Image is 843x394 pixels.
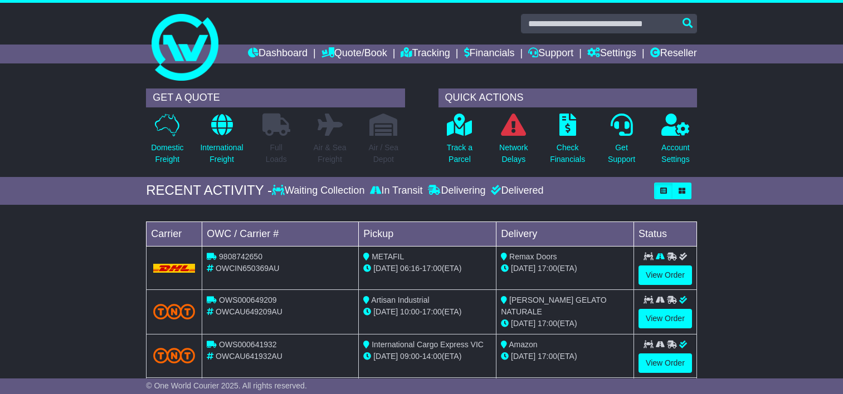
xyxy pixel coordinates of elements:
span: [DATE] [373,307,398,316]
div: - (ETA) [363,263,491,274]
a: Settings [587,45,636,63]
a: Support [528,45,573,63]
div: - (ETA) [363,306,491,318]
div: QUICK ACTIONS [438,88,697,107]
div: (ETA) [501,263,629,274]
span: [DATE] [511,352,535,361]
td: OWC / Carrier # [202,221,359,246]
span: METAFIL [372,252,404,261]
div: (ETA) [501,318,629,329]
span: OWCAU641932AU [216,352,282,361]
div: RECENT ACTIVITY - [146,183,272,199]
span: Amazon [509,340,537,349]
span: 17:00 [538,352,557,361]
a: View Order [639,265,692,285]
div: In Transit [367,185,425,197]
img: TNT_Domestic.png [153,348,195,363]
span: 17:00 [422,307,442,316]
a: GetSupport [607,113,636,171]
span: OWCIN650369AU [216,264,279,273]
a: Tracking [401,45,450,63]
span: 14:00 [422,352,442,361]
p: Full Loads [262,142,290,165]
a: DomesticFreight [150,113,184,171]
span: 10:00 [400,307,420,316]
div: Delivering [425,185,488,197]
a: NetworkDelays [499,113,528,171]
a: InternationalFreight [199,113,243,171]
span: Remax Doors [509,252,557,261]
div: GET A QUOTE [146,88,405,107]
td: Carrier [147,221,202,246]
p: Air / Sea Depot [368,142,398,165]
span: International Cargo Express VIC [372,340,484,349]
a: Quote/Book [321,45,387,63]
span: 17:00 [538,319,557,328]
span: OWS000641932 [219,340,277,349]
span: [DATE] [511,264,535,273]
span: 9808742650 [219,252,262,261]
span: 06:16 [400,264,420,273]
span: [DATE] [373,264,398,273]
p: Check Financials [550,142,585,165]
span: © One World Courier 2025. All rights reserved. [146,381,307,390]
span: 09:00 [400,352,420,361]
p: International Freight [200,142,243,165]
span: 17:00 [422,264,442,273]
p: Domestic Freight [151,142,183,165]
td: Delivery [496,221,634,246]
span: OWCAU649209AU [216,307,282,316]
a: Reseller [650,45,697,63]
a: Track aParcel [446,113,473,171]
td: Status [634,221,697,246]
span: OWS000649209 [219,295,277,304]
a: View Order [639,353,692,373]
span: 17:00 [538,264,557,273]
a: Dashboard [248,45,308,63]
p: Air & Sea Freight [313,142,346,165]
img: DHL.png [153,264,195,273]
td: Pickup [359,221,496,246]
a: AccountSettings [661,113,690,171]
div: (ETA) [501,351,629,362]
div: - (ETA) [363,351,491,362]
div: Delivered [488,185,543,197]
span: [DATE] [373,352,398,361]
p: Network Delays [499,142,528,165]
div: Waiting Collection [272,185,367,197]
p: Track a Parcel [447,142,472,165]
span: [PERSON_NAME] GELATO NATURALE [501,295,606,316]
a: Financials [464,45,515,63]
p: Get Support [608,142,635,165]
a: CheckFinancials [549,113,586,171]
img: TNT_Domestic.png [153,304,195,319]
span: Artisan Industrial [371,295,429,304]
a: View Order [639,309,692,328]
p: Account Settings [661,142,690,165]
span: [DATE] [511,319,535,328]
